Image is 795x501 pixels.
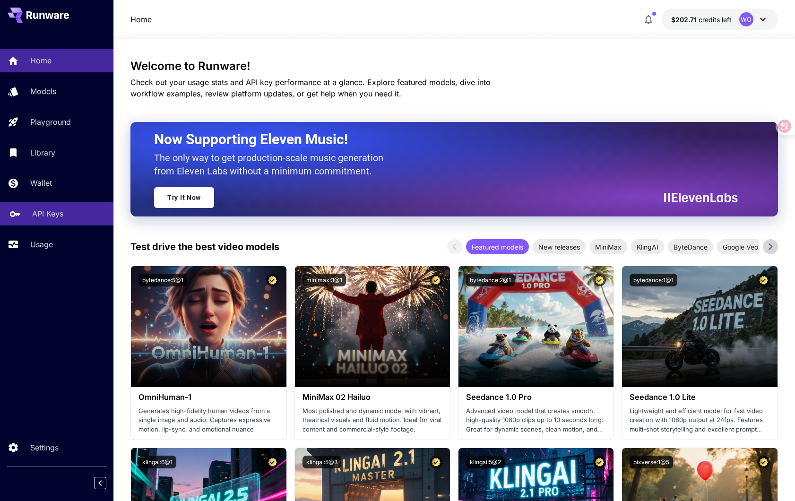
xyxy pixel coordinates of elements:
[630,274,677,286] button: bytedance:1@1
[138,406,278,434] p: Generates high-fidelity human videos from a single image and audio. Captures expressive motion, l...
[466,242,529,252] span: Featured models
[130,14,152,25] nav: breadcrumb
[662,9,778,30] button: $202.71106WO
[717,242,764,252] span: Google Veo
[430,274,442,286] button: Certified Model – Vetted for best performance and includes a commercial license.
[671,16,699,24] span: $202.71
[130,14,152,25] a: Home
[130,240,279,254] p: Test drive the best video models
[699,16,732,24] span: credits left
[138,456,176,468] button: klingai:6@1
[154,187,214,208] a: Try It Now
[466,406,606,434] p: Advanced video model that creates smooth, high-quality 1080p clips up to 10 seconds long. Great f...
[630,393,769,402] h3: Seedance 1.0 Lite
[757,456,770,468] button: Certified Model – Vetted for best performance and includes a commercial license.
[458,266,614,387] img: alt
[717,239,764,254] div: Google Veo
[466,456,505,468] button: klingai:5@2
[302,456,341,468] button: klingai:5@3
[295,266,450,387] img: alt
[466,274,515,286] button: bytedance:2@1
[131,266,286,387] img: alt
[466,393,606,402] h3: Seedance 1.0 Pro
[533,239,586,254] div: New releases
[302,274,346,286] button: minimax:3@1
[154,130,731,148] h2: Now Supporting Eleven Music!
[30,55,52,66] p: Home
[130,60,778,73] h3: Welcome to Runware!
[30,177,52,189] p: Wallet
[630,406,769,434] p: Lightweight and efficient model for fast video creation with 1080p output at 24fps. Features mult...
[138,393,278,402] h3: OmniHuman‑1
[302,393,442,402] h3: MiniMax 02 Hailuo
[30,86,56,97] p: Models
[138,274,187,286] button: bytedance:5@1
[593,274,606,286] button: Certified Model – Vetted for best performance and includes a commercial license.
[94,477,106,489] button: Collapse sidebar
[101,475,113,492] div: Collapse sidebar
[30,239,53,250] p: Usage
[589,239,627,254] div: MiniMax
[430,456,442,468] button: Certified Model – Vetted for best performance and includes a commercial license.
[533,242,586,252] span: New releases
[130,78,491,98] span: Check out your usage stats and API key performance at a glance. Explore featured models, dive int...
[154,151,390,178] p: The only way to get production-scale music generation from Eleven Labs without a minimum commitment.
[30,147,55,158] p: Library
[757,274,770,286] button: Certified Model – Vetted for best performance and includes a commercial license.
[266,274,279,286] button: Certified Model – Vetted for best performance and includes a commercial license.
[631,242,664,252] span: KlingAI
[466,239,529,254] div: Featured models
[302,406,442,434] p: Most polished and dynamic model with vibrant, theatrical visuals and fluid motion. Ideal for vira...
[668,239,713,254] div: ByteDance
[593,456,606,468] button: Certified Model – Vetted for best performance and includes a commercial license.
[630,456,673,468] button: pixverse:1@5
[30,442,59,453] p: Settings
[739,12,753,26] div: WO
[622,266,777,387] img: alt
[671,15,732,25] div: $202.71106
[589,242,627,252] span: MiniMax
[266,456,279,468] button: Certified Model – Vetted for best performance and includes a commercial license.
[631,239,664,254] div: KlingAI
[30,116,71,128] p: Playground
[32,208,63,219] p: API Keys
[668,242,713,252] span: ByteDance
